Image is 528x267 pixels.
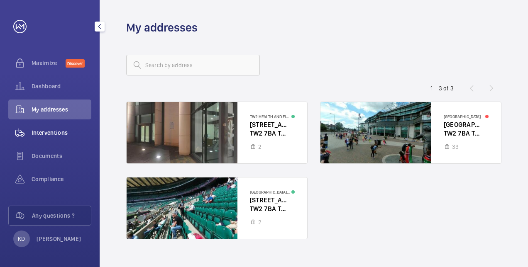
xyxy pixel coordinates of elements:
span: Dashboard [32,82,91,90]
span: Any questions ? [32,211,91,220]
span: Interventions [32,129,91,137]
span: Maximize [32,59,66,67]
span: Documents [32,152,91,160]
input: Search by address [126,55,260,75]
div: 1 – 3 of 3 [430,84,454,92]
h1: My addresses [126,20,198,35]
span: Compliance [32,175,91,183]
p: KD [18,235,25,243]
span: Discover [66,59,85,68]
p: [PERSON_NAME] [37,235,81,243]
span: My addresses [32,105,91,114]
